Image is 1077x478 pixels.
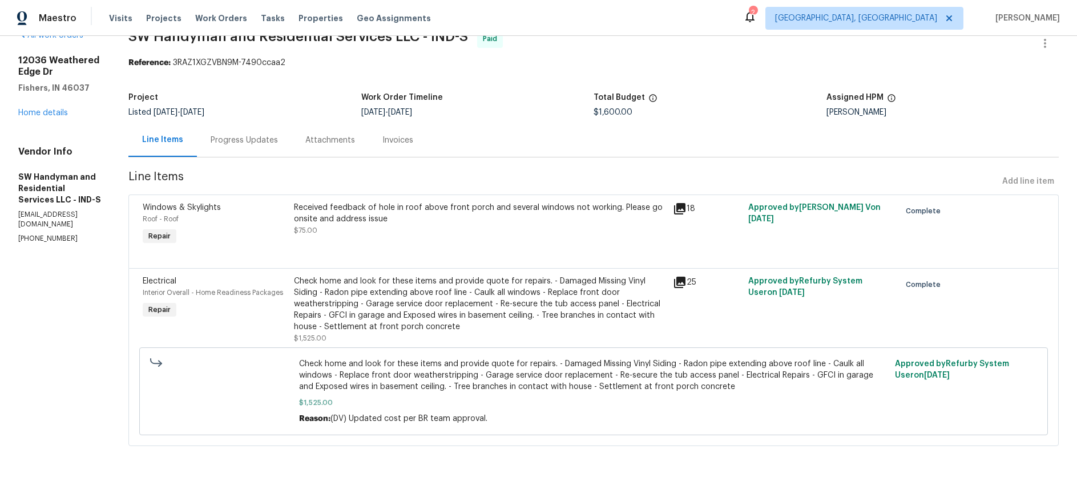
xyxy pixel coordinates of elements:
span: Geo Assignments [357,13,431,24]
div: Invoices [382,135,413,146]
span: SW Handyman and Residential Services LLC - IND-S [128,30,468,43]
span: [DATE] [361,108,385,116]
span: Check home and look for these items and provide quote for repairs. - Damaged Missing Vinyl Siding... [299,358,888,392]
span: Approved by Refurby System User on [895,360,1009,379]
h2: 12036 Weathered Edge Dr [18,55,101,78]
h5: Fishers, IN 46037 [18,82,101,94]
p: [EMAIL_ADDRESS][DOMAIN_NAME] [18,210,101,229]
span: The total cost of line items that have been proposed by Opendoor. This sum includes line items th... [648,94,658,108]
span: Tasks [261,14,285,22]
div: 3RAZ1XGZVBN9M-7490ccaa2 [128,57,1059,68]
span: [DATE] [180,108,204,116]
span: Maestro [39,13,76,24]
h5: Assigned HPM [826,94,884,102]
span: The hpm assigned to this work order. [887,94,896,108]
span: Interior Overall - Home Readiness Packages [143,289,283,296]
span: Complete [906,205,945,217]
h5: Total Budget [594,94,645,102]
span: Properties [299,13,343,24]
span: [DATE] [924,371,950,379]
span: - [361,108,412,116]
span: Roof - Roof [143,216,179,222]
a: Home details [18,109,68,117]
span: Visits [109,13,132,24]
span: Electrical [143,277,176,285]
span: $1,600.00 [594,108,632,116]
b: Reference: [128,59,171,67]
span: [GEOGRAPHIC_DATA], [GEOGRAPHIC_DATA] [775,13,937,24]
span: Line Items [128,171,998,192]
span: [PERSON_NAME] [991,13,1060,24]
span: [DATE] [748,215,774,223]
h5: SW Handyman and Residential Services LLC - IND-S [18,171,101,205]
span: Paid [483,33,502,44]
div: Attachments [305,135,355,146]
span: Approved by Refurby System User on [748,277,862,297]
span: Work Orders [195,13,247,24]
span: [DATE] [154,108,178,116]
h5: Work Order Timeline [361,94,443,102]
span: Projects [146,13,181,24]
div: [PERSON_NAME] [826,108,1059,116]
span: Windows & Skylights [143,204,221,212]
span: $1,525.00 [299,397,888,408]
span: Reason: [299,415,330,423]
h5: Project [128,94,158,102]
span: Repair [144,230,175,242]
span: Listed [128,108,204,116]
div: Line Items [142,134,183,145]
div: Received feedback of hole in roof above front porch and several windows not working. Please go on... [294,202,665,225]
h4: Vendor Info [18,146,101,157]
span: - [154,108,204,116]
span: $75.00 [294,227,317,234]
span: [DATE] [779,289,805,297]
span: (DV) Updated cost per BR team approval. [330,415,487,423]
div: 18 [673,202,742,216]
span: $1,525.00 [294,335,326,342]
div: 2 [749,7,757,18]
span: Complete [906,279,945,290]
p: [PHONE_NUMBER] [18,234,101,244]
div: Progress Updates [211,135,278,146]
div: Check home and look for these items and provide quote for repairs. - Damaged Missing Vinyl Siding... [294,276,665,333]
div: 25 [673,276,742,289]
span: Repair [144,304,175,315]
span: Approved by [PERSON_NAME] V on [748,204,881,223]
span: [DATE] [388,108,412,116]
